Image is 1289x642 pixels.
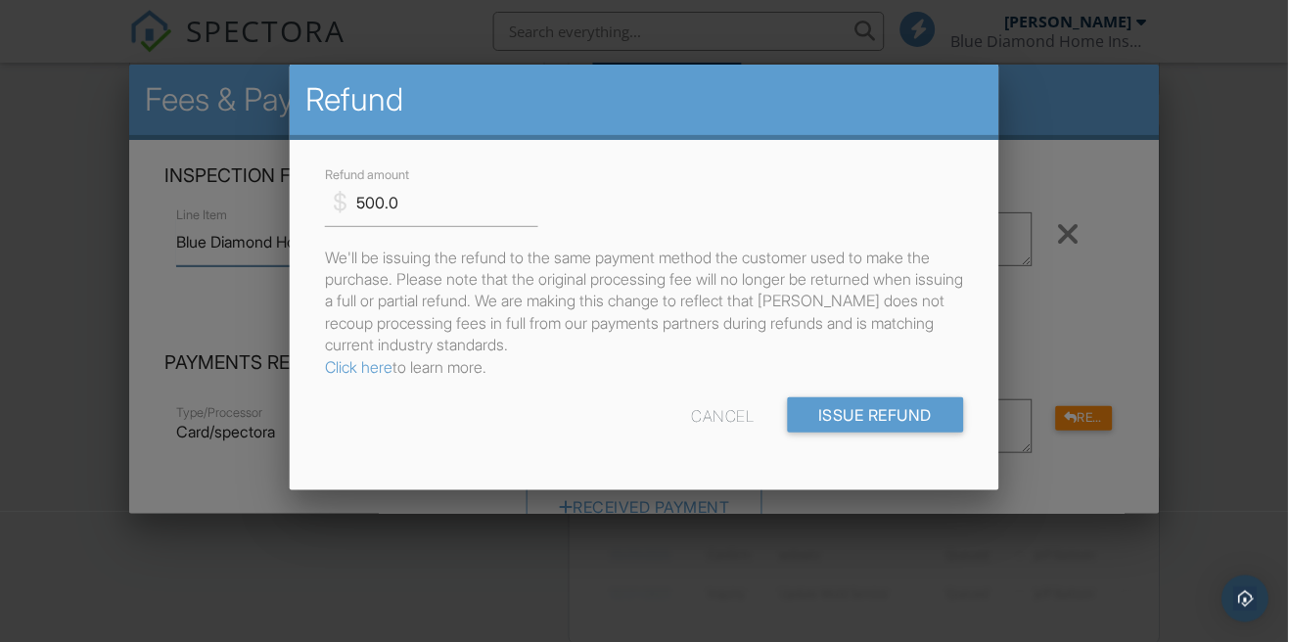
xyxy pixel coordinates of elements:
[788,397,964,433] input: Issue Refund
[325,357,392,377] a: Click here
[692,397,755,433] div: Cancel
[325,247,963,378] p: We'll be issuing the refund to the same payment method the customer used to make the purchase. Pl...
[325,166,409,184] label: Refund amount
[1222,575,1269,622] div: Open Intercom Messenger
[305,80,983,119] h2: Refund
[333,186,347,219] div: $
